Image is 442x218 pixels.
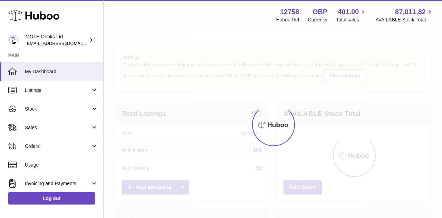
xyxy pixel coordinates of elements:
strong: 12758 [280,7,299,17]
div: Huboo Ref [276,17,299,23]
span: Stock [25,106,91,112]
strong: GBP [313,7,327,17]
span: Total sales [336,17,367,23]
span: Orders [25,143,91,150]
span: Invoicing and Payments [25,180,91,187]
span: Listings [25,87,91,94]
div: MOTH Drinks Ltd [26,34,88,47]
span: AVAILABLE Stock Total [375,17,434,23]
span: Sales [25,124,91,131]
div: Currency [308,17,328,23]
span: 87,011.82 [395,7,426,17]
span: [EMAIL_ADDRESS][DOMAIN_NAME] [26,40,102,46]
a: Log out [8,192,95,205]
img: orders@mothdrinks.com [8,35,19,45]
span: Usage [25,162,98,168]
span: 401.00 [338,7,359,17]
span: My Dashboard [25,68,98,75]
a: 87,011.82 AVAILABLE Stock Total [375,7,434,23]
a: 401.00 Total sales [336,7,367,23]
